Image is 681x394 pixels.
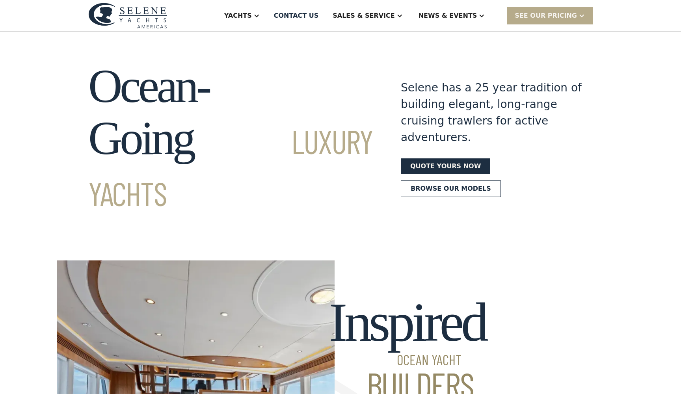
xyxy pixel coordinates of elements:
[88,60,372,216] h1: Ocean-Going
[401,158,490,174] a: Quote yours now
[88,3,167,28] img: logo
[507,7,593,24] div: SEE Our Pricing
[333,11,394,20] div: Sales & Service
[274,11,319,20] div: Contact US
[329,353,486,367] span: Ocean Yacht
[401,180,501,197] a: Browse our models
[88,121,372,213] span: Luxury Yachts
[401,80,582,146] div: Selene has a 25 year tradition of building elegant, long-range cruising trawlers for active adven...
[224,11,252,20] div: Yachts
[515,11,577,20] div: SEE Our Pricing
[419,11,477,20] div: News & EVENTS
